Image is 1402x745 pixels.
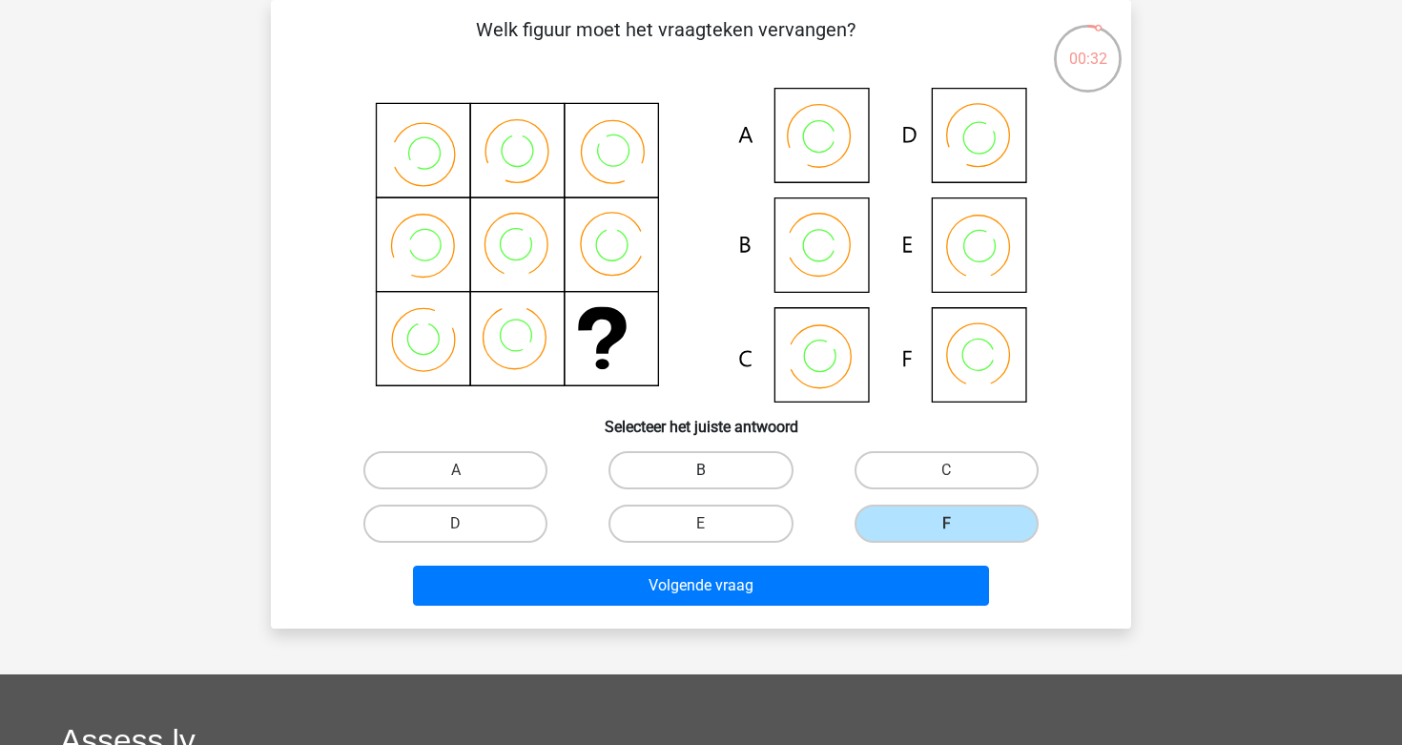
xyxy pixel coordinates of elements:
[608,505,793,543] label: E
[301,15,1029,72] p: Welk figuur moet het vraagteken vervangen?
[413,566,990,606] button: Volgende vraag
[855,451,1039,489] label: C
[301,403,1101,436] h6: Selecteer het juiste antwoord
[363,451,547,489] label: A
[855,505,1039,543] label: F
[1052,23,1124,71] div: 00:32
[608,451,793,489] label: B
[363,505,547,543] label: D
